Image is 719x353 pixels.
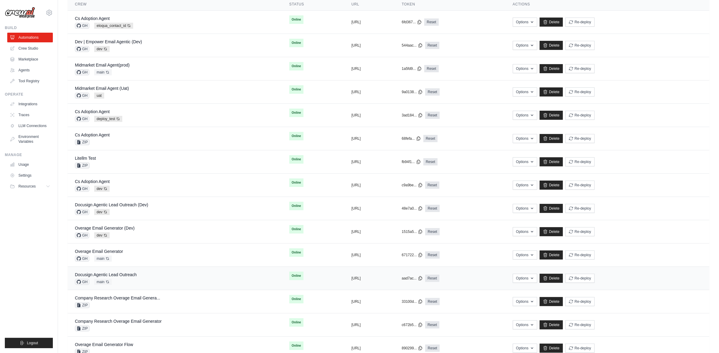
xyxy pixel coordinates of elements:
[7,33,53,42] a: Automations
[5,338,53,348] button: Logout
[7,121,53,131] a: LLM Connections
[513,181,537,190] button: Options
[289,248,303,257] span: Online
[402,206,423,211] button: 48e7a0...
[513,111,537,120] button: Options
[94,186,110,192] span: dev
[75,139,90,145] span: ZIP
[540,320,563,329] a: Delete
[18,184,36,189] span: Resources
[540,250,563,260] a: Delete
[402,346,423,351] button: 890299...
[7,160,53,169] a: Usage
[402,136,421,141] button: 68fefa...
[75,63,130,67] a: Midmarket Email Agent(prod)
[540,41,563,50] a: Delete
[75,69,89,75] span: GH
[289,272,303,280] span: Online
[425,321,439,328] a: Reset
[565,227,595,236] button: Re-deploy
[75,272,137,277] a: Docusign Agentic Lead Outreach
[540,157,563,166] a: Delete
[425,112,439,119] a: Reset
[402,66,422,71] button: 1a5fd9...
[565,18,595,27] button: Re-deploy
[75,179,110,184] a: Cs Adoption Agent
[7,132,53,146] a: Environment Variables
[402,113,423,118] button: 3ad184...
[425,42,439,49] a: Reset
[94,116,122,122] span: deploy_test
[94,46,110,52] span: dev
[540,227,563,236] a: Delete
[75,16,110,21] a: Cs Adoption Agent
[565,320,595,329] button: Re-deploy
[289,295,303,303] span: Online
[75,319,162,324] a: Company Research Overage Email Generator
[7,181,53,191] button: Resources
[94,209,110,215] span: dev
[425,251,439,259] a: Reset
[94,93,104,99] span: uat
[75,39,142,44] a: Dev | Empower Email Agentic (Dev)
[75,325,90,332] span: ZIP
[289,15,303,24] span: Online
[513,134,537,143] button: Options
[402,276,422,281] button: aad7ac...
[565,274,595,283] button: Re-deploy
[7,44,53,53] a: Crew Studio
[75,202,148,207] a: Docusign Agentic Lead Outreach (Dev)
[75,46,89,52] span: GH
[540,111,563,120] a: Delete
[7,110,53,120] a: Traces
[75,116,89,122] span: GH
[27,341,38,345] span: Logout
[565,344,595,353] button: Re-deploy
[75,296,160,300] a: Company Research Overage Email Genera...
[565,297,595,306] button: Re-deploy
[94,23,133,29] span: eloqua_contact_id
[289,109,303,117] span: Online
[425,88,439,96] a: Reset
[565,41,595,50] button: Re-deploy
[540,18,563,27] a: Delete
[5,92,53,97] div: Operate
[75,93,89,99] span: GH
[75,86,129,91] a: Midmarket Email Agent (Uat)
[402,229,423,234] button: 1515a5...
[689,324,719,353] iframe: Chat Widget
[289,155,303,164] span: Online
[540,181,563,190] a: Delete
[540,344,563,353] a: Delete
[94,256,112,262] span: main
[513,87,537,96] button: Options
[565,87,595,96] button: Re-deploy
[7,65,53,75] a: Agents
[423,158,438,165] a: Reset
[402,253,423,257] button: 671722...
[423,135,438,142] a: Reset
[565,204,595,213] button: Re-deploy
[565,111,595,120] button: Re-deploy
[402,20,422,25] button: 6fd367...
[289,342,303,350] span: Online
[75,156,96,161] a: Litellm Test
[424,18,438,26] a: Reset
[75,342,133,347] a: Overage Email Generator Flow
[5,152,53,157] div: Manage
[5,25,53,30] div: Build
[540,64,563,73] a: Delete
[75,23,89,29] span: GH
[289,132,303,140] span: Online
[513,157,537,166] button: Options
[94,232,110,238] span: dev
[425,228,439,235] a: Reset
[75,109,110,114] a: Cs Adoption Agent
[540,204,563,213] a: Delete
[565,134,595,143] button: Re-deploy
[513,204,537,213] button: Options
[75,186,89,192] span: GH
[425,181,439,189] a: Reset
[565,157,595,166] button: Re-deploy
